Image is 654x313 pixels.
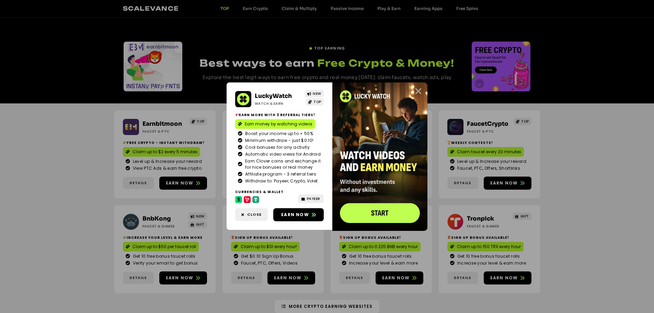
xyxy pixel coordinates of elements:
[243,158,321,170] span: Earn Clover coins and exchange it for nice bonuses or real money
[243,151,321,157] span: Automatic video views for Android
[236,113,239,116] img: 📢
[298,194,324,203] a: PAYEER
[255,92,292,100] a: LuckyWatch
[255,101,300,106] h2: Watch & Earn
[313,99,321,104] span: TOP
[243,137,313,144] span: Minimum withdraw - just $0.10!
[235,112,324,118] h2: Earn more with 3 referral Tiers!
[307,196,320,201] span: PAYEER
[245,121,312,127] span: Earn money by watching videos
[305,90,324,97] a: NEW
[243,131,313,137] span: Boost your income up to + 50%
[273,208,324,221] a: Earn now
[235,189,324,194] h2: Currencies & Wallet
[306,98,324,105] a: TOP
[414,87,423,96] a: Close
[243,144,310,150] span: Cool bonuses for any activity
[243,171,316,177] span: Affiliate program - 3 referral tiers
[235,119,315,129] a: Earn money by watching videos
[243,178,318,184] span: Withdraw to: Payeer, Crypto, Volet
[235,208,268,221] a: Close
[281,212,309,218] span: Earn now
[313,91,321,96] span: NEW
[247,212,262,217] span: Close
